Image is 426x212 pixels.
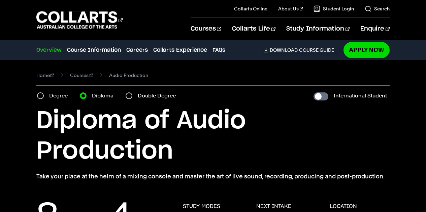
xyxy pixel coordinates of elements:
[343,42,390,58] a: Apply Now
[314,5,354,12] a: Student Login
[191,18,221,40] a: Courses
[212,46,225,54] a: FAQs
[36,71,54,80] a: Home
[36,106,390,166] h1: Diploma of Audio Production
[70,71,93,80] a: Courses
[36,172,390,181] p: Take your place at the helm of a mixing console and master the art of live sound, recording, prod...
[126,46,148,54] a: Careers
[270,47,298,53] span: Download
[278,5,303,12] a: About Us
[109,71,148,80] span: Audio Production
[360,18,390,40] a: Enquire
[183,203,220,210] h3: STUDY MODES
[36,46,62,54] a: Overview
[330,203,357,210] h3: LOCATION
[234,5,267,12] a: Collarts Online
[36,10,123,30] div: Go to homepage
[365,5,390,12] a: Search
[92,91,118,100] label: Diploma
[153,46,207,54] a: Collarts Experience
[334,91,387,100] label: International Student
[138,91,180,100] label: Double Degree
[286,18,350,40] a: Study Information
[67,46,121,54] a: Course Information
[256,203,291,210] h3: NEXT INTAKE
[232,18,275,40] a: Collarts Life
[264,47,339,53] a: DownloadCourse Guide
[49,91,72,100] label: Degree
